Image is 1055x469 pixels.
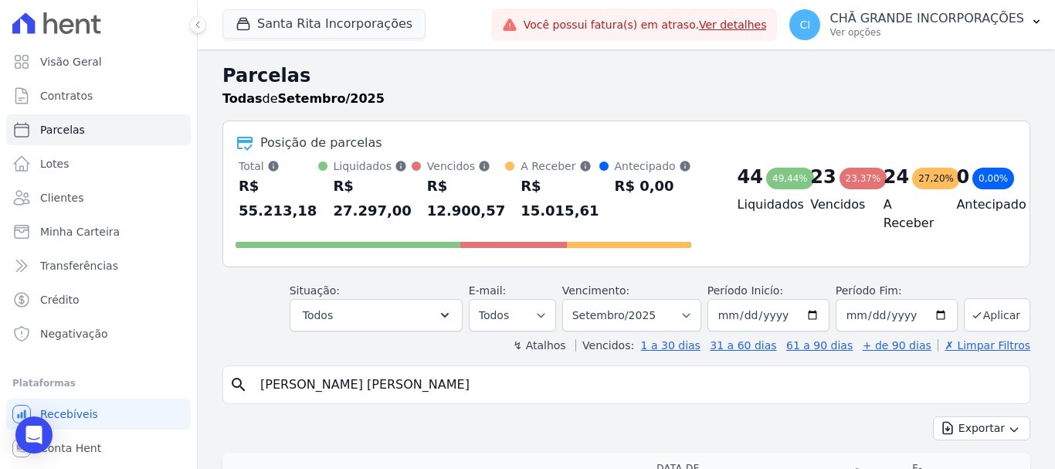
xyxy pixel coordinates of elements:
[829,26,1024,39] p: Ver opções
[334,158,412,174] div: Liquidados
[641,339,701,352] a: 1 a 30 dias
[40,156,70,172] span: Lotes
[40,326,108,342] span: Negativação
[710,339,776,352] a: 31 a 60 dias
[278,91,385,106] strong: Setembro/2025
[239,174,318,223] div: R$ 55.213,18
[6,250,191,281] a: Transferências
[6,148,191,179] a: Lotes
[933,416,1030,440] button: Exportar
[6,433,191,464] a: Conta Hent
[222,90,385,108] p: de
[40,54,102,70] span: Visão Geral
[334,174,412,223] div: R$ 27.297,00
[15,416,53,454] div: Open Intercom Messenger
[469,284,507,297] label: E-mail:
[829,11,1024,26] p: CHÃ GRANDE INCORPORAÇÕES
[260,134,382,152] div: Posição de parcelas
[229,376,248,394] i: search
[956,165,969,189] div: 0
[840,168,887,189] div: 23,37%
[427,174,505,223] div: R$ 12.900,57
[615,158,691,174] div: Antecipado
[836,283,958,299] label: Período Fim:
[884,195,932,233] h4: A Receber
[6,46,191,77] a: Visão Geral
[239,158,318,174] div: Total
[222,9,426,39] button: Santa Rita Incorporações
[222,91,263,106] strong: Todas
[40,224,120,240] span: Minha Carteira
[738,195,786,214] h4: Liquidados
[964,298,1030,331] button: Aplicar
[615,174,691,199] div: R$ 0,00
[800,19,811,30] span: CI
[40,258,118,274] span: Transferências
[40,122,85,138] span: Parcelas
[40,88,93,104] span: Contratos
[524,17,767,33] span: Você possui fatura(s) em atraso.
[707,284,783,297] label: Período Inicío:
[513,339,565,352] label: ↯ Atalhos
[738,165,763,189] div: 44
[699,19,767,31] a: Ver detalhes
[6,114,191,145] a: Parcelas
[222,62,1030,90] h2: Parcelas
[863,339,931,352] a: + de 90 dias
[938,339,1030,352] a: ✗ Limpar Filtros
[40,406,98,422] span: Recebíveis
[12,374,185,393] div: Plataformas
[575,339,634,352] label: Vencidos:
[912,168,960,189] div: 27,20%
[521,174,599,223] div: R$ 15.015,61
[786,339,853,352] a: 61 a 90 dias
[40,190,83,206] span: Clientes
[427,158,505,174] div: Vencidos
[972,168,1014,189] div: 0,00%
[40,292,80,308] span: Crédito
[6,399,191,430] a: Recebíveis
[6,318,191,349] a: Negativação
[40,440,101,456] span: Conta Hent
[290,284,340,297] label: Situação:
[884,165,909,189] div: 24
[6,80,191,111] a: Contratos
[521,158,599,174] div: A Receber
[251,369,1023,400] input: Buscar por nome do lote ou do cliente
[956,195,1005,214] h4: Antecipado
[810,165,836,189] div: 23
[290,299,463,331] button: Todos
[303,306,333,325] span: Todos
[777,3,1055,46] button: CI CHÃ GRANDE INCORPORAÇÕES Ver opções
[6,284,191,315] a: Crédito
[6,216,191,247] a: Minha Carteira
[562,284,629,297] label: Vencimento:
[810,195,859,214] h4: Vencidos
[6,182,191,213] a: Clientes
[766,168,814,189] div: 49,44%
